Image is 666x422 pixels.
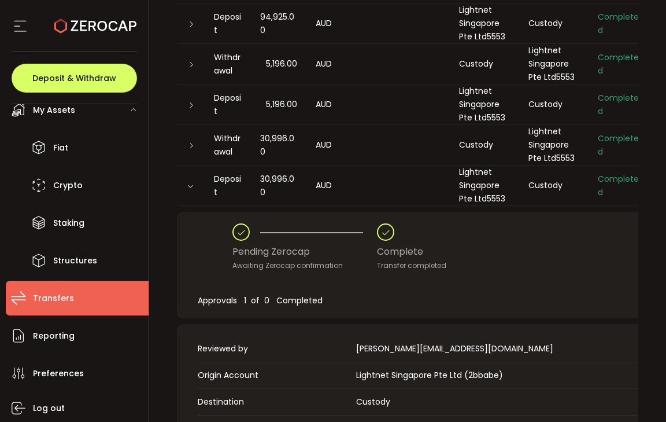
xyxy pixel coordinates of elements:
iframe: Chat Widget [608,366,666,422]
span: Completed [598,173,639,198]
div: Deposit [205,10,251,37]
span: 30,996.00 [260,132,297,159]
span: [PERSON_NAME][EMAIL_ADDRESS][DOMAIN_NAME] [356,343,553,355]
div: AUD [306,57,367,71]
span: Completed [598,52,639,76]
div: Deposit [205,91,251,118]
div: Custody [450,138,519,152]
span: 5,196.00 [266,57,297,71]
span: Completed [598,92,639,117]
div: Custody [519,179,589,192]
div: Pending Zerocap [232,241,377,263]
div: Custody [519,17,589,30]
div: Awaiting Zerocap confirmation [232,260,377,271]
span: Completed [598,133,639,157]
span: My Assets [33,102,75,119]
span: Deposit & Withdraw [32,74,116,82]
div: Complete [377,241,446,263]
div: Lightnet Singapore Pte Ltd5553 [519,44,589,84]
div: Deposit [205,173,251,199]
button: Deposit & Withdraw [12,64,137,93]
div: Withdrawal [205,132,251,159]
span: Log out [33,400,65,417]
div: Custody [519,98,589,111]
div: Custody [450,57,519,71]
span: 94,925.00 [260,10,297,37]
span: Preferences [33,365,84,382]
span: Lightnet Singapore Pte Ltd (2bbabe) [356,369,503,381]
span: Crypto [53,177,83,194]
span: 5,196.00 [266,98,297,111]
span: Destination [198,396,350,408]
div: Lightnet Singapore Pte Ltd5553 [450,166,519,206]
span: Staking [53,215,84,232]
div: AUD [306,138,367,152]
div: AUD [306,98,367,111]
span: 30,996.00 [260,173,297,199]
div: Lightnet Singapore Pte Ltd5553 [450,3,519,43]
span: Fiat [53,140,68,156]
div: AUD [306,17,367,30]
div: AUD [306,179,367,192]
div: Lightnet Singapore Pte Ltd5553 [519,125,589,165]
span: Transfers [33,290,74,307]
span: Origin Account [198,369,350,381]
span: Custody [356,396,390,408]
span: Structures [53,252,97,269]
div: Lightnet Singapore Pte Ltd5553 [450,85,519,124]
span: Approvals 1 of 0 Completed [198,295,323,306]
div: Withdrawal [205,51,251,78]
div: Transfer completed [377,260,446,271]
span: Completed [598,11,639,36]
span: Reporting [33,328,75,344]
span: Reviewed by [198,343,350,355]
